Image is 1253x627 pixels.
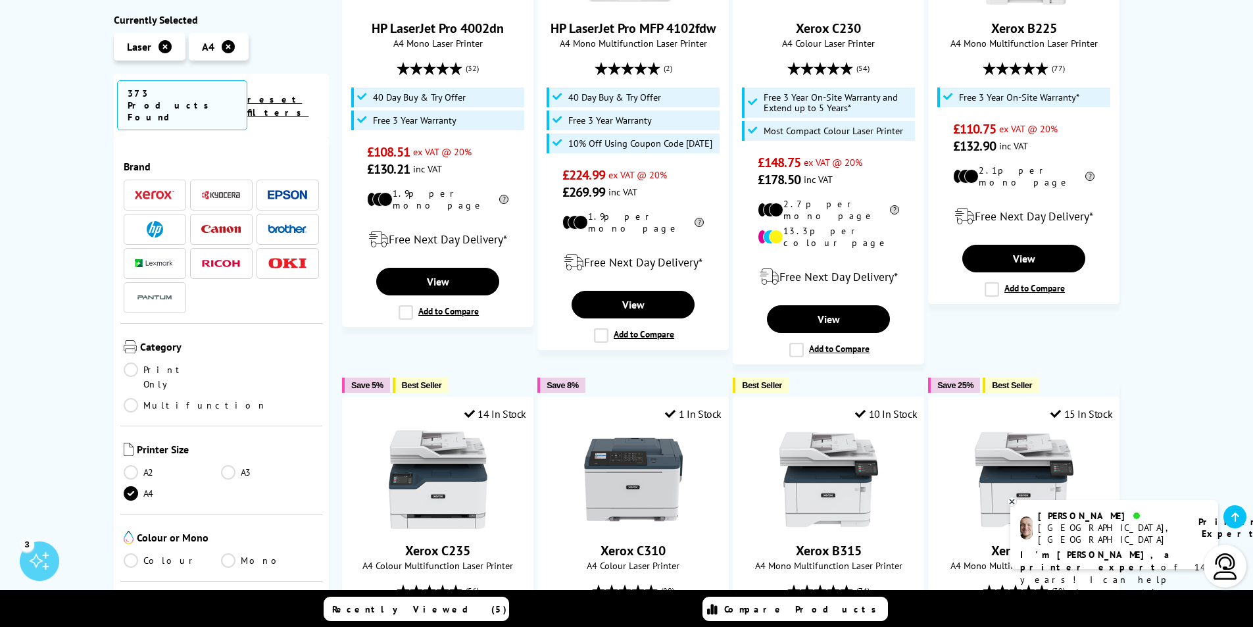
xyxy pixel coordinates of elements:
[804,156,862,168] span: ex VAT @ 20%
[953,164,1094,188] li: 2.1p per mono page
[349,559,526,572] span: A4 Colour Multifunction Laser Printer
[537,378,585,393] button: Save 8%
[464,407,526,420] div: 14 In Stock
[124,486,222,501] a: A4
[268,224,307,234] img: Brother
[135,187,174,203] a: Xerox
[856,56,870,81] span: (54)
[124,531,134,544] img: Colour or Mono
[724,603,883,615] span: Compare Products
[124,363,222,391] a: Print Only
[1038,522,1182,545] div: [GEOGRAPHIC_DATA], [GEOGRAPHIC_DATA]
[856,578,870,603] span: (74)
[983,378,1039,393] button: Best Seller
[20,537,34,551] div: 3
[855,407,917,420] div: 10 In Stock
[247,93,308,118] a: reset filters
[758,171,800,188] span: £178.50
[1052,56,1065,81] span: (77)
[562,211,704,234] li: 1.9p per mono page
[664,56,672,81] span: (2)
[796,20,861,37] a: Xerox C230
[373,92,466,103] span: 40 Day Buy & Try Offer
[349,221,526,258] div: modal_delivery
[124,553,222,568] a: Colour
[376,268,499,295] a: View
[991,20,1057,37] a: Xerox B225
[140,340,320,356] span: Category
[135,255,174,272] a: Lexmark
[789,343,870,357] label: Add to Compare
[935,198,1112,235] div: modal_delivery
[137,531,320,547] span: Colour or Mono
[1020,549,1208,611] p: of 14 years! I can help you choose the right product
[937,380,973,390] span: Save 25%
[324,597,509,621] a: Recently Viewed (5)
[1038,510,1182,522] div: [PERSON_NAME]
[584,430,683,529] img: Xerox C310
[268,187,307,203] a: Epson
[135,289,174,306] a: Pantum
[466,578,479,603] span: (56)
[268,255,307,272] a: OKI
[796,542,862,559] a: Xerox B315
[779,430,878,529] img: Xerox B315
[351,380,383,390] span: Save 5%
[545,559,722,572] span: A4 Colour Laser Printer
[740,559,917,572] span: A4 Mono Multifunction Laser Printer
[221,465,319,480] a: A3
[992,380,1032,390] span: Best Seller
[135,260,174,268] img: Lexmark
[114,13,330,26] div: Currently Selected
[342,378,389,393] button: Save 5%
[332,603,507,615] span: Recently Viewed (5)
[779,518,878,532] a: Xerox B315
[135,290,174,306] img: Pantum
[594,328,674,343] label: Add to Compare
[758,225,899,249] li: 13.3p per colour page
[124,443,134,456] img: Printer Size
[733,378,789,393] button: Best Seller
[349,37,526,49] span: A4 Mono Laser Printer
[367,161,410,178] span: £130.21
[413,163,442,175] span: inc VAT
[201,187,241,203] a: Kyocera
[758,198,899,222] li: 2.7p per mono page
[568,92,661,103] span: 40 Day Buy & Try Offer
[562,166,605,184] span: £224.99
[568,138,712,149] span: 10% Off Using Coupon Code [DATE]
[135,221,174,238] a: HP
[399,305,479,320] label: Add to Compare
[547,380,578,390] span: Save 8%
[268,221,307,238] a: Brother
[201,221,241,238] a: Canon
[999,139,1028,152] span: inc VAT
[584,518,683,532] a: Xerox C310
[393,378,449,393] button: Best Seller
[608,186,637,198] span: inc VAT
[124,398,267,413] a: Multifunction
[804,173,833,186] span: inc VAT
[389,518,487,532] a: Xerox C235
[268,258,307,269] img: OKI
[572,291,694,318] a: View
[124,340,137,353] img: Category
[959,92,1079,103] span: Free 3 Year On-Site Warranty*
[665,407,722,420] div: 1 In Stock
[466,56,479,81] span: (32)
[402,380,442,390] span: Best Seller
[551,20,716,37] a: HP LaserJet Pro MFP 4102fdw
[405,542,470,559] a: Xerox C235
[758,154,800,171] span: £148.75
[221,553,319,568] a: Mono
[601,542,666,559] a: Xerox C310
[953,138,996,155] span: £132.90
[928,378,980,393] button: Save 25%
[935,37,1112,49] span: A4 Mono Multifunction Laser Printer
[268,190,307,200] img: Epson
[367,143,410,161] span: £108.51
[975,518,1073,532] a: Xerox B305
[999,122,1058,135] span: ex VAT @ 20%
[124,465,222,480] a: A2
[135,191,174,200] img: Xerox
